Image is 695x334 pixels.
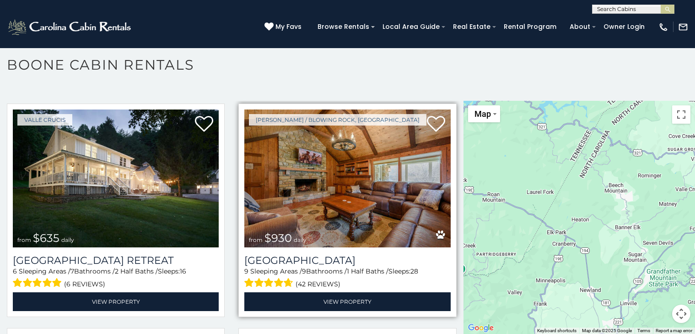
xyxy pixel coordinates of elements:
[275,22,302,32] span: My Favs
[672,305,690,323] button: Map camera controls
[7,18,134,36] img: White-1-2.png
[17,236,31,243] span: from
[13,110,219,248] img: Valley Farmhouse Retreat
[466,322,496,334] img: Google
[474,109,491,119] span: Map
[13,254,219,267] h3: Valley Farmhouse Retreat
[347,267,388,275] span: 1 Half Baths /
[678,22,688,32] img: mail-regular-white.png
[637,328,650,333] a: Terms
[17,114,72,126] a: Valle Crucis
[468,105,500,122] button: Change map style
[296,278,340,290] span: (42 reviews)
[582,328,632,333] span: Map data ©2025 Google
[244,267,248,275] span: 9
[70,267,74,275] span: 7
[33,231,59,245] span: $635
[13,110,219,248] a: Valley Farmhouse Retreat from $635 daily
[672,105,690,124] button: Toggle fullscreen view
[294,236,307,243] span: daily
[302,267,306,275] span: 9
[13,267,17,275] span: 6
[115,267,158,275] span: 2 Half Baths /
[61,236,74,243] span: daily
[13,292,219,311] a: View Property
[499,20,561,34] a: Rental Program
[264,22,304,32] a: My Favs
[244,254,450,267] h3: Appalachian Mountain Lodge
[599,20,649,34] a: Owner Login
[313,20,374,34] a: Browse Rentals
[13,267,219,290] div: Sleeping Areas / Bathrooms / Sleeps:
[244,267,450,290] div: Sleeping Areas / Bathrooms / Sleeps:
[656,328,692,333] a: Report a map error
[448,20,495,34] a: Real Estate
[244,254,450,267] a: [GEOGRAPHIC_DATA]
[249,114,426,126] a: [PERSON_NAME] / Blowing Rock, [GEOGRAPHIC_DATA]
[264,231,292,245] span: $930
[195,115,213,134] a: Add to favorites
[244,292,450,311] a: View Property
[378,20,444,34] a: Local Area Guide
[13,254,219,267] a: [GEOGRAPHIC_DATA] Retreat
[249,236,263,243] span: from
[537,328,576,334] button: Keyboard shortcuts
[64,278,105,290] span: (6 reviews)
[180,267,186,275] span: 16
[244,110,450,248] a: Appalachian Mountain Lodge from $930 daily
[658,22,668,32] img: phone-regular-white.png
[427,115,445,134] a: Add to favorites
[410,267,418,275] span: 28
[244,110,450,248] img: Appalachian Mountain Lodge
[565,20,595,34] a: About
[466,322,496,334] a: Open this area in Google Maps (opens a new window)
